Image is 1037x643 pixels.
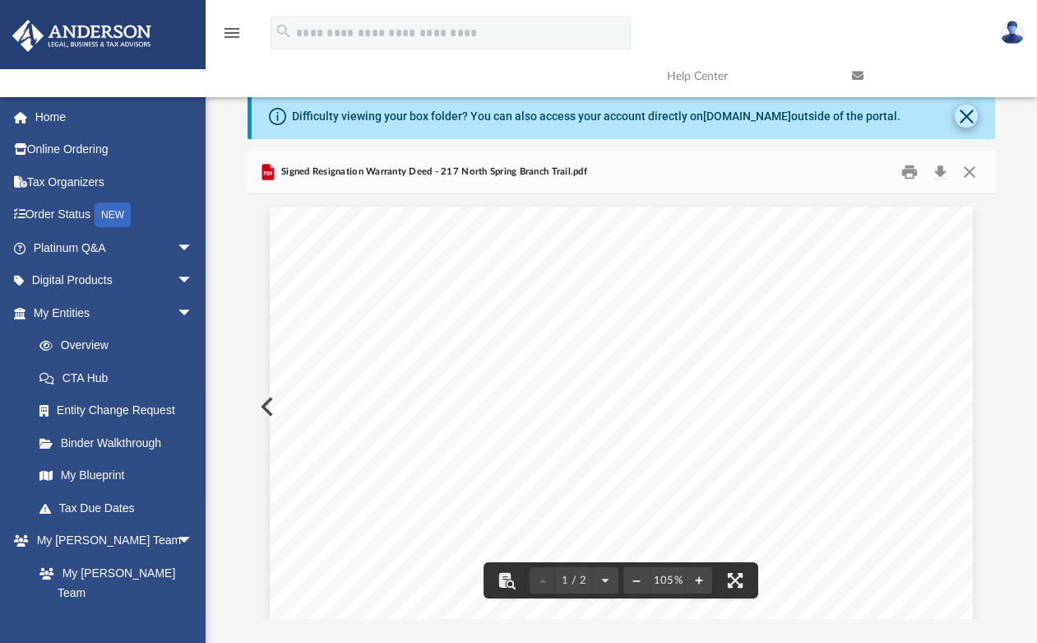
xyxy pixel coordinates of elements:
[177,296,210,330] span: arrow_drop_down
[95,203,131,227] div: NEW
[12,198,218,232] a: Order StatusNEW
[592,562,618,599] button: Next page
[177,231,210,265] span: arrow_drop_down
[926,160,956,185] button: Download
[955,105,978,128] button: Close
[23,426,218,459] a: Binder Walkthrough
[488,562,525,599] button: Toggle findbar
[650,575,686,586] div: Current zoom level
[23,459,210,492] a: My Blueprint
[248,151,996,619] div: Preview
[292,108,900,125] div: Difficulty viewing your box folder? You can also access your account directly on outside of the p...
[12,296,218,329] a: My Entitiesarrow_drop_down
[222,31,242,43] a: menu
[177,524,210,558] span: arrow_drop_down
[12,231,218,264] a: Platinum Q&Aarrow_drop_down
[248,384,284,430] button: Previous File
[955,160,984,185] button: Close
[275,22,293,40] i: search
[278,165,587,179] span: Signed Resignation Warranty Deed - 217 North Spring Branch Trail.pdf
[12,165,218,198] a: Tax Organizers
[655,44,840,109] a: Help Center
[222,23,242,43] i: menu
[717,562,753,599] button: Enter fullscreen
[556,562,592,599] button: 1 / 2
[1000,21,1025,44] img: User Pic
[248,194,996,619] div: File preview
[703,109,791,123] a: [DOMAIN_NAME]
[12,264,218,297] a: Digital Productsarrow_drop_down
[23,492,218,524] a: Tax Due Dates
[23,329,218,362] a: Overview
[177,264,210,298] span: arrow_drop_down
[623,562,650,599] button: Zoom out
[23,361,218,394] a: CTA Hub
[248,194,996,619] div: Document Viewer
[7,20,156,52] img: Anderson Advisors Platinum Portal
[556,575,592,586] span: 1 / 2
[12,100,218,133] a: Home
[23,557,201,609] a: My [PERSON_NAME] Team
[893,160,926,185] button: Print
[12,133,218,166] a: Online Ordering
[12,524,210,557] a: My [PERSON_NAME] Teamarrow_drop_down
[23,394,218,427] a: Entity Change Request
[686,562,712,599] button: Zoom in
